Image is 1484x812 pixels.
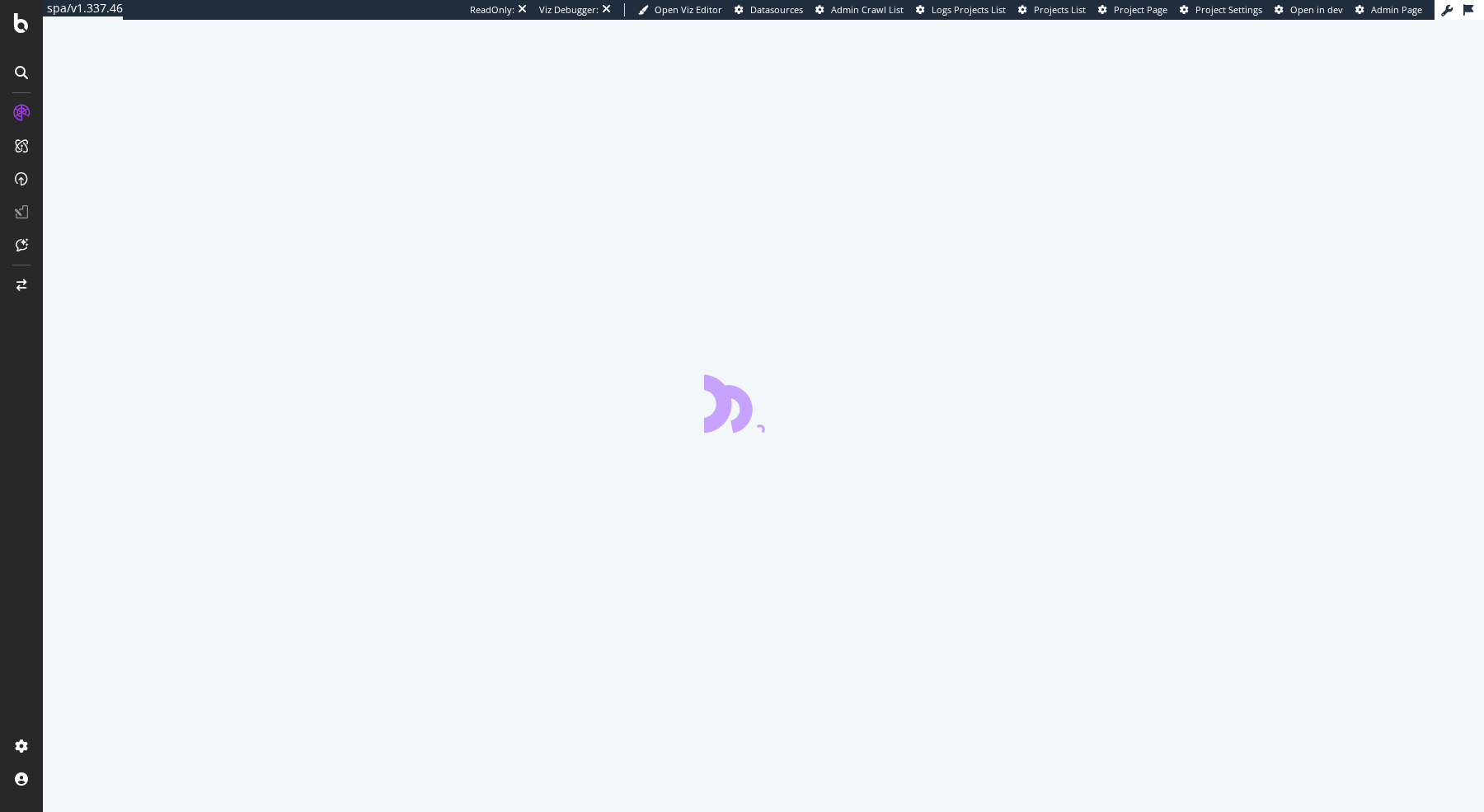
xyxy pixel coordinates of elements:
[638,3,722,16] a: Open Viz Editor
[815,3,904,16] a: Admin Crawl List
[1371,3,1422,16] span: Admin Page
[1034,3,1086,16] span: Projects List
[750,3,803,16] span: Datasources
[1275,3,1343,16] a: Open in dev
[831,3,904,16] span: Admin Crawl List
[704,373,823,433] div: animation
[1098,3,1167,16] a: Project Page
[1180,3,1262,16] a: Project Settings
[1018,3,1086,16] a: Projects List
[1290,3,1343,16] span: Open in dev
[1114,3,1167,16] span: Project Page
[539,3,599,16] div: Viz Debugger:
[1355,3,1422,16] a: Admin Page
[932,3,1006,16] span: Logs Projects List
[1195,3,1262,16] span: Project Settings
[470,3,514,16] div: ReadOnly:
[655,3,722,16] span: Open Viz Editor
[916,3,1006,16] a: Logs Projects List
[735,3,803,16] a: Datasources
